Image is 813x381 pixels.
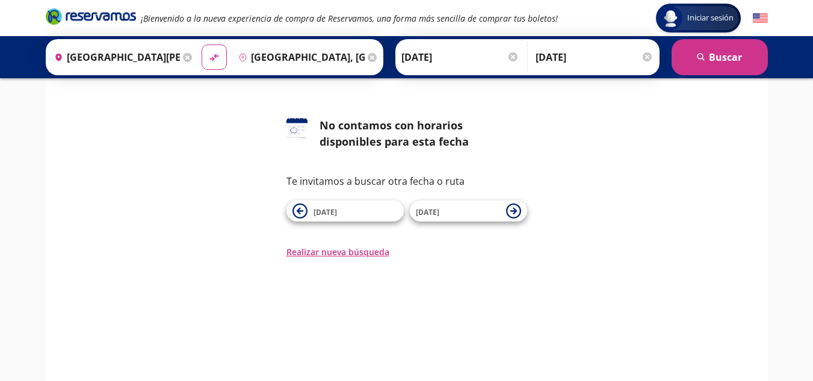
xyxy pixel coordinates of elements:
[536,42,654,72] input: Opcional
[141,13,558,24] em: ¡Bienvenido a la nueva experiencia de compra de Reservamos, una forma más sencilla de comprar tus...
[49,42,181,72] input: Buscar Origen
[401,42,519,72] input: Elegir Fecha
[286,246,389,258] button: Realizar nueva búsqueda
[410,200,527,221] button: [DATE]
[672,39,768,75] button: Buscar
[682,12,738,24] span: Iniciar sesión
[46,7,136,25] i: Brand Logo
[286,174,527,188] p: Te invitamos a buscar otra fecha o ruta
[286,200,404,221] button: [DATE]
[753,11,768,26] button: English
[320,117,527,150] div: No contamos con horarios disponibles para esta fecha
[233,42,365,72] input: Buscar Destino
[416,207,439,217] span: [DATE]
[46,7,136,29] a: Brand Logo
[314,207,337,217] span: [DATE]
